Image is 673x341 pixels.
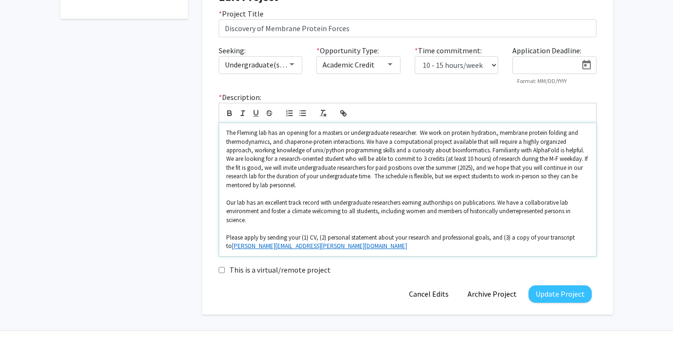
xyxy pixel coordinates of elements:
[226,199,589,225] p: Our lab has an excellent track record with undergraduate researchers earning authorships on publi...
[219,8,264,19] label: Project Title
[528,285,592,303] button: Update Project
[402,285,456,303] button: Cancel Edits
[232,242,407,250] a: [PERSON_NAME][EMAIL_ADDRESS][PERSON_NAME][DOMAIN_NAME]
[226,129,589,190] p: The Fleming lab has an opening for a masters or undergraduate researcher. We work on protein hydr...
[230,264,331,275] label: This is a virtual/remote project
[512,45,581,56] label: Application Deadline:
[225,60,349,69] span: Undergraduate(s), Master's Student(s)
[415,45,482,56] label: Time commitment:
[517,78,567,84] mat-hint: Format: MM/DD/YYYY
[219,91,261,103] label: Description:
[219,45,246,56] label: Seeking:
[226,233,589,251] p: Please apply by sending your (1) CV, (2) personal statement about your research and professional ...
[323,60,375,69] span: Academic Credit
[316,45,379,56] label: Opportunity Type:
[577,57,596,74] button: Open calendar
[7,299,40,334] iframe: Chat
[460,285,524,303] button: Archive Project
